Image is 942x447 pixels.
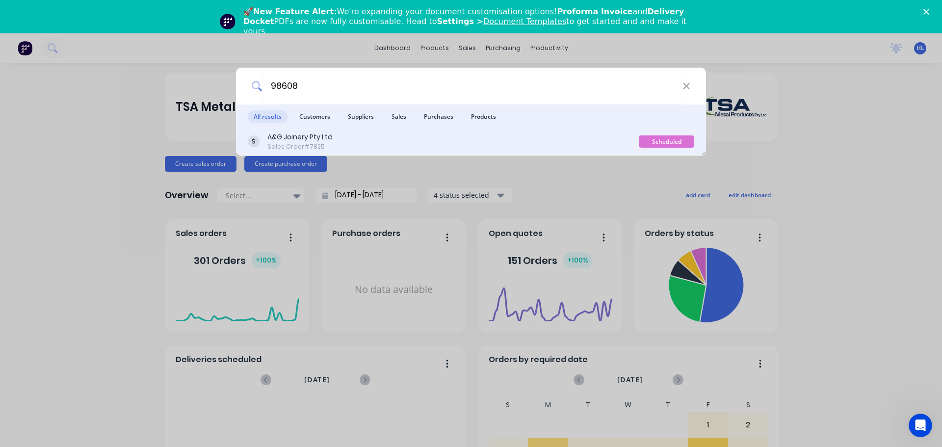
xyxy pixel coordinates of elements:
div: A&G Joinery Pty Ltd [267,132,333,142]
span: Sales [386,110,412,123]
div: Scheduled [639,135,694,148]
span: Purchases [418,110,459,123]
span: Suppliers [342,110,380,123]
span: Products [465,110,502,123]
input: Start typing a customer or supplier name to create a new order... [262,68,682,105]
div: Close [923,9,933,15]
b: Settings > [437,17,566,26]
img: Profile image for Team [220,14,235,29]
b: Proforma Invoice [557,7,632,16]
span: Customers [293,110,336,123]
div: 🚀 We're expanding your document customisation options! and PDFs are now fully customisable. Head ... [243,7,706,36]
b: New Feature Alert: [253,7,337,16]
b: Delivery Docket [243,7,684,26]
div: Sales Order #7825 [267,142,333,151]
span: All results [248,110,288,123]
iframe: Intercom live chat [909,414,932,437]
a: Document Templates [483,17,566,26]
